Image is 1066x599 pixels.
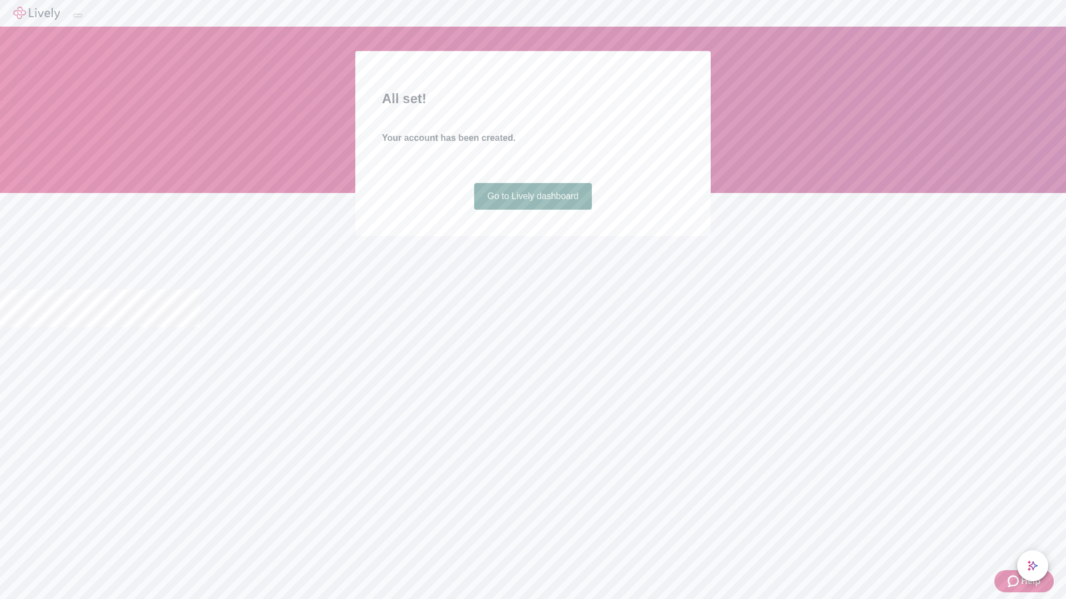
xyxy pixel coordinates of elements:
[1017,550,1048,581] button: chat
[73,14,82,17] button: Log out
[1008,575,1021,588] svg: Zendesk support icon
[994,570,1054,592] button: Zendesk support iconHelp
[1021,575,1040,588] span: Help
[474,183,592,210] a: Go to Lively dashboard
[382,131,684,145] h4: Your account has been created.
[382,89,684,109] h2: All set!
[13,7,60,20] img: Lively
[1027,560,1038,571] svg: Lively AI Assistant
